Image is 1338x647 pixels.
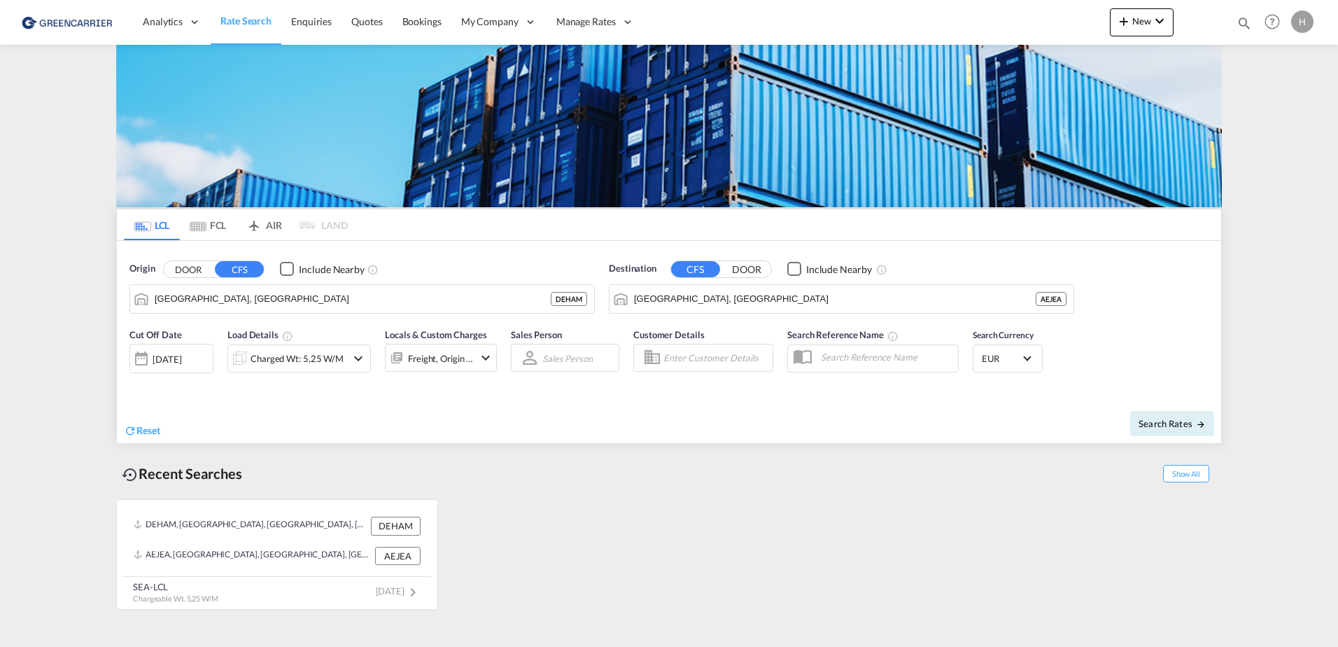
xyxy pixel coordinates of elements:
[133,580,218,593] div: SEA-LCL
[980,348,1035,368] md-select: Select Currency: € EUREuro
[153,353,181,366] div: [DATE]
[282,331,293,342] md-icon: Chargeable Weight
[477,349,494,366] md-icon: icon-chevron-down
[371,517,421,535] div: DEHAM
[227,345,371,373] div: Charged Wt: 5,25 W/Micon-chevron-down
[722,261,771,277] button: DOOR
[124,424,160,439] div: icon-refreshReset
[1237,15,1252,31] md-icon: icon-magnify
[1291,11,1314,33] div: H
[122,466,139,483] md-icon: icon-backup-restore
[143,15,183,29] span: Analytics
[124,209,180,240] md-tab-item: LCL
[1139,418,1206,429] span: Search Rates
[180,209,236,240] md-tab-item: FCL
[376,585,421,597] span: [DATE]
[787,329,899,340] span: Search Reference Name
[116,45,1222,207] img: GreenCarrierFCL_LCL.png
[351,15,382,27] span: Quotes
[155,288,551,309] input: Search by Port
[350,350,367,367] md-icon: icon-chevron-down
[117,241,1221,443] div: Origin DOOR CFS Checkbox No InkUnchecked: Ignores neighbouring ports when fetching rates.Checked ...
[130,285,594,313] md-input-container: Hamburg, DEHAM
[541,348,594,368] md-select: Sales Person
[1260,10,1291,35] div: Help
[1115,15,1168,27] span: New
[1110,8,1174,36] button: icon-plus 400-fgNewicon-chevron-down
[280,262,365,277] md-checkbox: Checkbox No Ink
[129,344,213,373] div: [DATE]
[610,285,1073,313] md-input-container: Jebel Ali, AEJEA
[814,347,958,368] input: Search Reference Name
[375,547,421,565] div: AEJEA
[136,424,160,436] span: Reset
[671,261,720,277] button: CFS
[291,15,332,27] span: Enquiries
[402,15,442,27] span: Bookings
[129,262,155,276] span: Origin
[1196,419,1206,429] md-icon: icon-arrow-right
[1036,292,1066,306] div: AEJEA
[556,15,616,29] span: Manage Rates
[806,263,872,277] div: Include Nearby
[385,344,497,372] div: Freight Origin Destinationicon-chevron-down
[215,261,264,277] button: CFS
[164,261,213,277] button: DOOR
[385,329,487,340] span: Locals & Custom Charges
[133,594,218,603] span: Chargeable Wt. 5,25 W/M
[633,329,704,340] span: Customer Details
[124,209,348,240] md-pagination-wrapper: Use the left and right arrow keys to navigate between tabs
[246,217,262,228] md-icon: icon-airplane
[220,15,272,27] span: Rate Search
[1237,15,1252,36] div: icon-magnify
[251,349,344,368] div: Charged Wt: 5,25 W/M
[551,292,587,306] div: DEHAM
[511,329,562,340] span: Sales Person
[116,458,248,489] div: Recent Searches
[787,262,872,277] md-checkbox: Checkbox No Ink
[227,329,293,340] span: Load Details
[404,584,421,601] md-icon: icon-chevron-right
[116,499,438,610] recent-search-card: DEHAM, [GEOGRAPHIC_DATA], [GEOGRAPHIC_DATA], [GEOGRAPHIC_DATA], [GEOGRAPHIC_DATA] DEHAMAEJEA, [GE...
[973,330,1034,340] span: Search Currency
[634,288,1036,309] input: Search by Port
[299,263,365,277] div: Include Nearby
[129,372,140,391] md-datepicker: Select
[1115,13,1132,29] md-icon: icon-plus 400-fg
[134,547,372,565] div: AEJEA, Jebel Ali, United Arab Emirates, Middle East, Middle East
[461,15,519,29] span: My Company
[876,264,887,275] md-icon: Unchecked: Ignores neighbouring ports when fetching rates.Checked : Includes neighbouring ports w...
[408,349,474,368] div: Freight Origin Destination
[134,517,367,535] div: DEHAM, Hamburg, Germany, Western Europe, Europe
[887,331,899,342] md-icon: Your search will be saved by the below given name
[129,329,182,340] span: Cut Off Date
[1130,411,1214,436] button: Search Ratesicon-arrow-right
[1151,13,1168,29] md-icon: icon-chevron-down
[124,424,136,437] md-icon: icon-refresh
[663,347,768,368] input: Enter Customer Details
[1163,465,1209,482] span: Show All
[236,209,292,240] md-tab-item: AIR
[21,6,115,38] img: 1378a7308afe11ef83610d9e779c6b34.png
[609,262,656,276] span: Destination
[1260,10,1284,34] span: Help
[367,264,379,275] md-icon: Unchecked: Ignores neighbouring ports when fetching rates.Checked : Includes neighbouring ports w...
[982,352,1021,365] span: EUR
